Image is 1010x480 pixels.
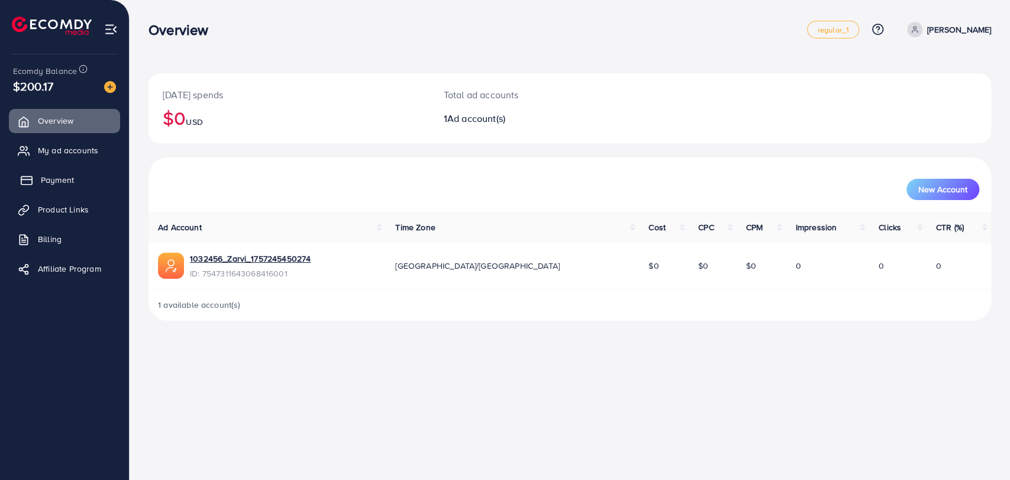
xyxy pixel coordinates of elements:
a: [PERSON_NAME] [902,22,991,37]
p: [DATE] spends [163,88,415,102]
h2: 1 [444,113,626,124]
span: Overview [38,115,73,127]
p: Total ad accounts [444,88,626,102]
span: Time Zone [395,221,435,233]
span: ID: 7547311643068416001 [190,268,311,279]
span: CPM [746,221,763,233]
span: 0 [879,260,884,272]
a: Payment [9,168,120,192]
span: Affiliate Program [38,263,101,275]
p: [PERSON_NAME] [927,22,991,37]
span: $0 [746,260,756,272]
span: Ad account(s) [447,112,505,125]
span: My ad accounts [38,144,98,156]
a: Billing [9,227,120,251]
span: New Account [918,185,967,194]
span: CPC [698,221,714,233]
span: Product Links [38,204,89,215]
span: Ecomdy Balance [13,65,77,77]
img: image [104,81,116,93]
span: Billing [38,233,62,245]
a: regular_1 [807,21,859,38]
iframe: Chat [960,427,1001,471]
a: Product Links [9,198,120,221]
button: New Account [906,179,979,200]
span: $0 [648,260,659,272]
span: USD [186,116,202,128]
span: [GEOGRAPHIC_DATA]/[GEOGRAPHIC_DATA] [395,260,560,272]
img: menu [104,22,118,36]
img: ic-ads-acc.e4c84228.svg [158,253,184,279]
span: $200.17 [13,78,53,95]
span: 1 available account(s) [158,299,241,311]
span: 0 [936,260,941,272]
span: CTR (%) [936,221,964,233]
a: My ad accounts [9,138,120,162]
a: Affiliate Program [9,257,120,281]
a: Overview [9,109,120,133]
span: Payment [41,174,74,186]
span: Impression [795,221,837,233]
span: regular_1 [817,26,848,34]
span: 0 [795,260,801,272]
span: Cost [648,221,666,233]
span: $0 [698,260,708,272]
span: Ad Account [158,221,202,233]
span: Clicks [879,221,901,233]
h2: $0 [163,107,415,129]
h3: Overview [149,21,218,38]
a: 1032456_Zarvi_1757245450274 [190,253,311,265]
img: logo [12,17,92,35]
